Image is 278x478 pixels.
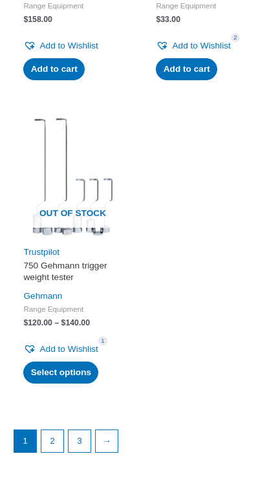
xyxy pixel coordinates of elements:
[23,15,28,24] span: $
[61,318,90,327] bdi: 140.00
[23,291,62,301] a: Gehmann
[23,318,28,327] span: $
[172,41,230,50] span: Add to Wishlist
[96,430,118,452] a: →
[156,38,230,54] a: Add to Wishlist
[23,304,122,314] span: Range Equipment
[69,430,91,452] a: Page 3
[23,260,122,283] h2: 750 Gehmann trigger weight tester
[23,260,122,287] a: 750 Gehmann trigger weight tester
[22,201,124,228] span: Out of stock
[156,15,180,24] bdi: 33.00
[39,41,98,50] span: Add to Wishlist
[23,247,59,257] a: Trustpilot
[54,318,59,327] span: –
[61,318,66,327] span: $
[23,362,98,383] a: Select options for “750 Gehmann trigger weight tester”
[231,33,240,41] span: 2
[14,430,36,452] span: Page 1
[98,336,107,345] span: 1
[156,1,254,10] span: Range Equipment
[41,430,63,452] a: Page 2
[23,58,85,80] a: Add to cart: “MEC Achilles x Thrasher”
[23,1,122,10] span: Range Equipment
[156,58,217,80] a: Add to cart: “FWB Multitool”
[23,38,98,54] a: Add to Wishlist
[23,318,52,327] bdi: 120.00
[156,15,160,24] span: $
[23,341,98,357] a: Add to Wishlist
[13,117,133,237] img: 750 Gehmann trigger weight tester
[39,344,98,354] span: Add to Wishlist
[13,117,133,237] a: Out of stock
[13,429,265,460] nav: Product Pagination
[23,15,52,24] bdi: 158.00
